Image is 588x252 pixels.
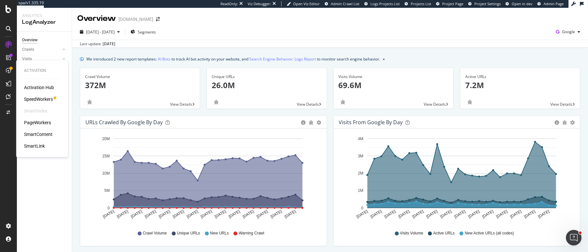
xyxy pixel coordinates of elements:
[80,41,115,47] div: Last update
[85,100,94,104] div: bug
[297,101,319,107] span: View Details
[339,80,448,91] p: 69.6M
[24,143,45,149] a: SmartLink
[102,171,110,176] text: 10M
[212,80,321,91] p: 26.0M
[220,1,238,7] div: ReadOnly:
[22,37,38,44] div: Overview
[104,189,110,193] text: 5M
[102,209,115,219] text: [DATE]
[370,1,400,6] span: Logs Projects List
[465,80,575,91] p: 7.2M
[212,74,321,80] div: Unique URLs
[506,1,532,7] a: Open in dev
[107,206,110,210] text: 0
[442,1,463,6] span: Project Page
[128,27,158,37] button: Segments
[158,56,170,62] a: AI Bots
[256,209,269,219] text: [DATE]
[383,209,396,219] text: [DATE]
[22,19,67,26] div: LogAnalyzer
[553,27,583,37] button: Google
[405,1,431,7] a: Projects List
[24,96,53,102] a: SpeedWorkers
[465,231,514,236] span: New Active URLs (all codes)
[425,209,438,219] text: [DATE]
[436,1,463,7] a: Project Page
[77,27,122,37] button: [DATE] - [DATE]
[24,108,47,114] div: SmartIndex
[550,101,572,107] span: View Details
[248,1,271,7] div: Viz Debugger:
[172,209,185,219] text: [DATE]
[570,120,575,125] div: gear
[212,100,221,104] div: bug
[22,56,32,62] div: Visits
[158,209,171,219] text: [DATE]
[119,16,153,22] div: [DOMAIN_NAME]
[24,131,53,138] a: SmartContent
[287,1,320,7] a: Open Viz Editor
[130,209,143,219] text: [DATE]
[339,74,448,80] div: Visits Volume
[358,189,363,193] text: 1M
[358,154,363,158] text: 3M
[467,209,480,219] text: [DATE]
[102,154,110,158] text: 15M
[325,1,359,7] a: Admin Crawl List
[411,1,431,6] span: Projects List
[22,46,61,53] a: Crawls
[562,29,575,34] span: Google
[200,209,213,219] text: [DATE]
[495,209,508,219] text: [DATE]
[465,74,575,80] div: Active URLs
[381,54,386,64] button: close banner
[24,84,54,91] a: Activation Hub
[369,209,382,219] text: [DATE]
[116,209,129,219] text: [DATE]
[170,101,192,107] span: View Details
[400,231,423,236] span: Visits Volume
[411,209,424,219] text: [DATE]
[317,120,321,125] div: gear
[80,56,580,62] div: info banner
[86,29,115,35] span: [DATE] - [DATE]
[474,1,501,6] span: Project Settings
[358,171,363,176] text: 2M
[22,37,67,44] a: Overview
[86,56,380,62] div: We introduced 2 new report templates: to track AI bot activity on your website, and to monitor se...
[242,209,255,219] text: [DATE]
[523,209,536,219] text: [DATE]
[22,46,34,53] div: Crawls
[22,56,61,62] a: Visits
[481,209,494,219] text: [DATE]
[339,100,348,104] div: bug
[22,13,67,19] div: Analytics
[270,209,283,219] text: [DATE]
[186,209,199,219] text: [DATE]
[24,119,51,126] a: PageWorkers
[214,209,227,219] text: [DATE]
[143,231,167,236] span: Crawl Volume
[512,1,532,6] span: Open in dev
[555,120,559,125] div: circle-info
[439,209,452,219] text: [DATE]
[509,209,522,219] text: [DATE]
[24,68,60,73] div: Activation
[249,56,316,62] a: Search Engine Behavior: Logs Report
[537,209,550,219] text: [DATE]
[364,1,400,7] a: Logs Projects List
[397,209,410,219] text: [DATE]
[339,134,575,224] div: A chart.
[77,13,116,24] div: Overview
[177,231,200,236] span: Unique URLs
[424,101,446,107] span: View Details
[301,120,306,125] div: circle-info
[468,1,501,7] a: Project Settings
[85,134,321,224] div: A chart.
[537,1,564,7] a: Admin Page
